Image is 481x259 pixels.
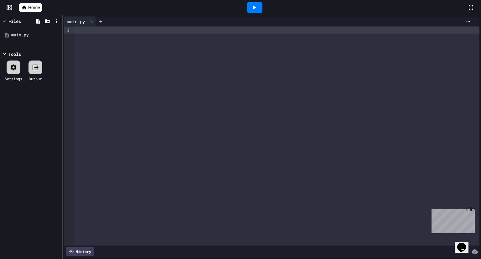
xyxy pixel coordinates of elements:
[64,17,96,26] div: main.py
[64,18,88,25] div: main.py
[29,76,42,82] div: Output
[64,27,70,34] div: 1
[8,18,21,24] div: Files
[28,4,40,11] span: Home
[8,51,21,57] div: Tools
[5,76,22,82] div: Settings
[429,207,475,233] iframe: chat widget
[455,234,475,253] iframe: chat widget
[66,247,94,256] div: History
[11,32,60,38] div: main.py
[19,3,42,12] a: Home
[3,3,43,40] div: Chat with us now!Close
